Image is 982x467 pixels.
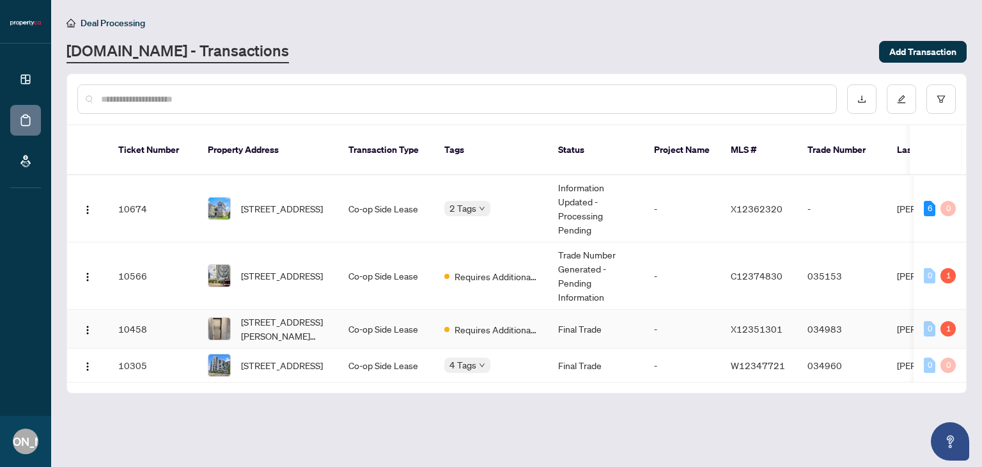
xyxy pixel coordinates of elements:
span: 4 Tags [449,358,476,372]
td: - [644,175,721,242]
td: Final Trade [548,349,644,383]
span: 2 Tags [449,201,476,216]
td: Information Updated - Processing Pending [548,175,644,242]
button: Logo [77,355,98,376]
td: Co-op Side Lease [338,175,434,242]
img: Logo [82,325,93,335]
span: Requires Additional Docs [455,322,538,336]
td: 10674 [108,175,198,242]
div: 6 [924,201,935,216]
img: Logo [82,272,93,282]
td: 10458 [108,310,198,349]
span: filter [937,95,946,104]
div: 0 [924,268,935,283]
div: 0 [924,358,935,373]
td: 10305 [108,349,198,383]
button: edit [887,84,916,114]
th: Property Address [198,125,338,175]
td: Co-op Side Lease [338,242,434,310]
div: 1 [940,268,956,283]
span: X12362320 [731,203,783,214]
th: MLS # [721,125,797,175]
button: Open asap [931,422,969,461]
td: 034960 [797,349,887,383]
img: thumbnail-img [208,198,230,219]
span: [STREET_ADDRESS][PERSON_NAME][PERSON_NAME] [241,315,328,343]
div: 0 [940,201,956,216]
img: Logo [82,361,93,372]
div: 0 [924,321,935,336]
span: X12351301 [731,323,783,335]
button: Logo [77,319,98,339]
th: Ticket Number [108,125,198,175]
span: edit [897,95,906,104]
th: Status [548,125,644,175]
span: [STREET_ADDRESS] [241,358,323,372]
img: thumbnail-img [208,318,230,340]
span: Add Transaction [889,42,956,62]
span: Requires Additional Docs [455,269,538,283]
span: Deal Processing [81,17,145,29]
span: down [479,362,485,368]
button: Logo [77,265,98,286]
td: 035153 [797,242,887,310]
td: 10566 [108,242,198,310]
span: [STREET_ADDRESS] [241,269,323,283]
th: Tags [434,125,548,175]
td: - [644,310,721,349]
button: Add Transaction [879,41,967,63]
span: C12374830 [731,270,783,281]
div: 0 [940,358,956,373]
span: down [479,205,485,212]
span: download [857,95,866,104]
td: Co-op Side Lease [338,349,434,383]
div: 1 [940,321,956,336]
button: download [847,84,877,114]
td: - [644,242,721,310]
td: Final Trade [548,310,644,349]
img: logo [10,19,41,27]
th: Transaction Type [338,125,434,175]
td: 034983 [797,310,887,349]
td: Co-op Side Lease [338,310,434,349]
span: W12347721 [731,360,785,371]
span: home [66,19,75,28]
th: Trade Number [797,125,887,175]
a: [DOMAIN_NAME] - Transactions [66,40,289,63]
button: Logo [77,198,98,219]
td: - [797,175,887,242]
span: [STREET_ADDRESS] [241,202,323,216]
img: thumbnail-img [208,265,230,287]
button: filter [926,84,956,114]
td: - [644,349,721,383]
img: thumbnail-img [208,354,230,376]
img: Logo [82,205,93,215]
td: Trade Number Generated - Pending Information [548,242,644,310]
th: Project Name [644,125,721,175]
